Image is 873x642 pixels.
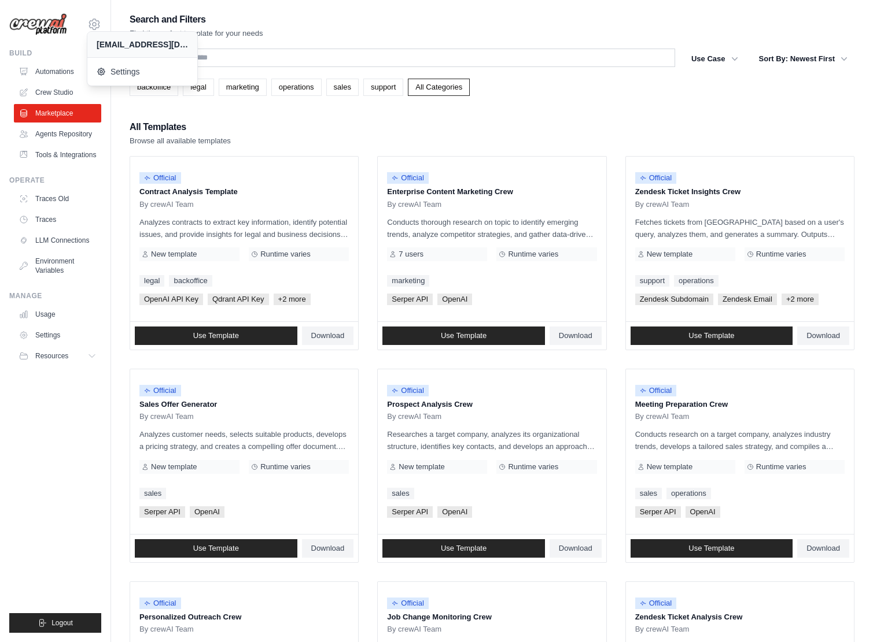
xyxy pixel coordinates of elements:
button: Resources [14,347,101,365]
span: Use Template [193,544,239,553]
span: Official [635,385,677,396]
a: operations [674,275,719,287]
span: Serper API [635,506,681,518]
span: Logout [51,618,73,628]
span: 7 users [399,250,423,259]
a: Download [797,539,849,558]
a: legal [139,275,164,287]
a: Tools & Integrations [14,146,101,164]
span: Use Template [688,544,734,553]
a: Use Template [382,539,545,558]
p: Fetches tickets from [GEOGRAPHIC_DATA] based on a user's query, analyzes them, and generates a su... [635,216,845,240]
img: Logo [9,13,67,36]
span: Zendesk Subdomain [635,294,713,305]
span: Download [311,544,345,553]
p: Zendesk Ticket Analysis Crew [635,611,845,623]
button: Sort By: Newest First [752,49,854,69]
span: Use Template [688,331,734,340]
a: Use Template [631,539,793,558]
p: Conducts research on a target company, analyzes industry trends, develops a tailored sales strate... [635,428,845,452]
a: sales [635,488,662,499]
span: New template [151,250,197,259]
a: operations [271,79,322,96]
a: Automations [14,62,101,81]
h2: Search and Filters [130,12,263,28]
a: sales [139,488,166,499]
span: +2 more [782,294,819,305]
a: marketing [219,79,267,96]
span: Runtime varies [260,462,311,472]
span: Runtime varies [756,462,806,472]
span: By crewAI Team [635,412,690,421]
span: Official [139,385,181,396]
a: Download [550,539,602,558]
p: Researches a target company, analyzes its organizational structure, identifies key contacts, and ... [387,428,596,452]
p: Analyzes contracts to extract key information, identify potential issues, and provide insights fo... [139,216,349,240]
span: Official [387,598,429,609]
div: [EMAIL_ADDRESS][DOMAIN_NAME] [97,39,188,50]
button: Use Case [684,49,745,69]
a: Marketplace [14,104,101,123]
span: By crewAI Team [387,625,441,634]
span: Official [635,598,677,609]
span: Use Template [193,331,239,340]
span: By crewAI Team [387,200,441,209]
a: Crew Studio [14,83,101,102]
span: +2 more [274,294,311,305]
span: New template [647,462,692,472]
button: Logout [9,613,101,633]
p: Personalized Outreach Crew [139,611,349,623]
span: Use Template [441,544,487,553]
span: Download [311,331,345,340]
span: Use Template [441,331,487,340]
span: Download [559,544,592,553]
div: Operate [9,176,101,185]
a: Download [797,326,849,345]
div: Build [9,49,101,58]
a: Agents Repository [14,125,101,143]
span: OpenAI [437,294,472,305]
span: Qdrant API Key [208,294,269,305]
span: Resources [35,351,68,361]
span: Official [387,385,429,396]
span: By crewAI Team [139,412,194,421]
a: sales [326,79,359,96]
a: Use Template [135,539,297,558]
span: Official [387,172,429,184]
p: Job Change Monitoring Crew [387,611,596,623]
a: Traces Old [14,190,101,208]
span: By crewAI Team [635,200,690,209]
p: Conducts thorough research on topic to identify emerging trends, analyze competitor strategies, a... [387,216,596,240]
a: legal [183,79,213,96]
div: Manage [9,291,101,300]
a: Download [302,326,354,345]
p: Zendesk Ticket Insights Crew [635,186,845,198]
span: By crewAI Team [139,200,194,209]
a: Download [302,539,354,558]
p: Find the perfect template for your needs [130,28,263,39]
a: backoffice [169,275,212,287]
span: Serper API [387,506,433,518]
span: OpenAI [190,506,224,518]
span: By crewAI Team [387,412,441,421]
span: Settings [97,66,188,77]
span: New template [151,462,197,472]
span: New template [399,462,444,472]
span: Download [559,331,592,340]
a: Use Template [135,326,297,345]
span: Serper API [387,294,433,305]
p: Contract Analysis Template [139,186,349,198]
span: By crewAI Team [635,625,690,634]
p: Browse all available templates [130,135,231,147]
span: Download [806,331,840,340]
p: Analyzes customer needs, selects suitable products, develops a pricing strategy, and creates a co... [139,428,349,452]
h2: All Templates [130,119,231,135]
p: Enterprise Content Marketing Crew [387,186,596,198]
span: OpenAI [686,506,720,518]
span: Download [806,544,840,553]
a: support [363,79,403,96]
span: Official [635,172,677,184]
span: OpenAI [437,506,472,518]
a: support [635,275,669,287]
span: By crewAI Team [139,625,194,634]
